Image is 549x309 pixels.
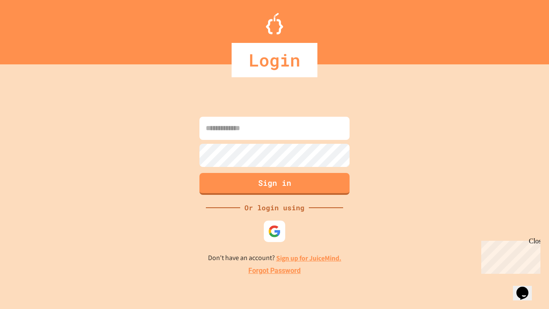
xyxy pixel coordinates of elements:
img: google-icon.svg [268,225,281,238]
iframe: chat widget [513,275,540,300]
button: Sign in [199,173,350,195]
iframe: chat widget [478,237,540,274]
div: Or login using [240,203,309,213]
a: Sign up for JuiceMind. [276,254,341,263]
img: Logo.svg [266,13,283,34]
p: Don't have an account? [208,253,341,264]
div: Login [232,43,317,77]
div: Chat with us now!Close [3,3,59,55]
a: Forgot Password [248,266,301,276]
